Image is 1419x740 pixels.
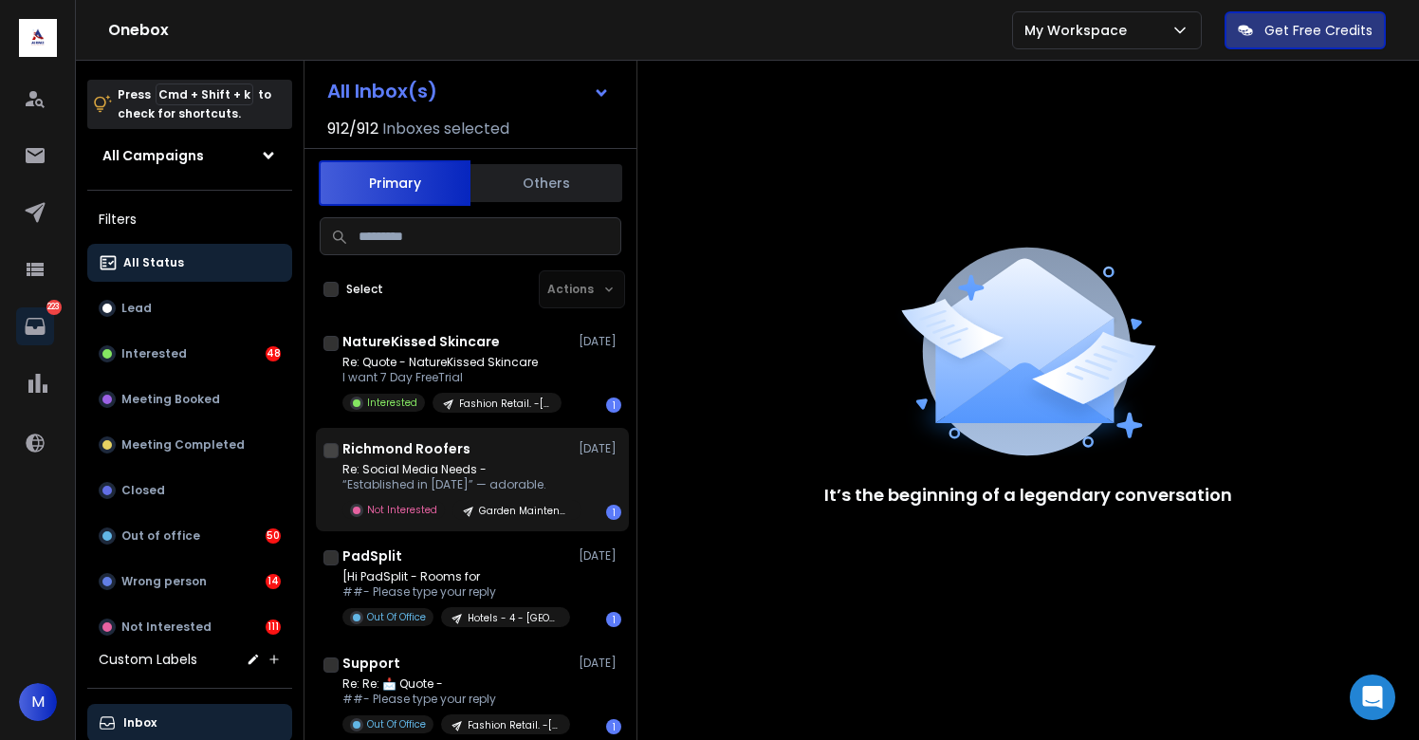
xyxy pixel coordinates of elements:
[367,717,426,731] p: Out Of Office
[87,608,292,646] button: Not Interested111
[342,692,570,707] p: ##- Please type your reply
[1024,21,1134,40] p: My Workspace
[266,346,281,361] div: 48
[579,548,621,564] p: [DATE]
[606,612,621,627] div: 1
[87,137,292,175] button: All Campaigns
[342,584,570,600] p: ##- Please type your reply
[87,244,292,282] button: All Status
[606,505,621,520] div: 1
[824,482,1232,509] p: It’s the beginning of a legendary conversation
[118,85,271,123] p: Press to check for shortcuts.
[468,718,559,732] p: Fashion Retail. -[GEOGRAPHIC_DATA]
[367,396,417,410] p: Interested
[87,289,292,327] button: Lead
[319,160,470,206] button: Primary
[16,307,54,345] a: 223
[312,72,625,110] button: All Inbox(s)
[108,19,1012,42] h1: Onebox
[123,715,157,731] p: Inbox
[342,355,562,370] p: Re: Quote - NatureKissed Skincare
[46,300,62,315] p: 223
[121,392,220,407] p: Meeting Booked
[346,282,383,297] label: Select
[342,370,562,385] p: I want 7 Day FreeTrial
[121,483,165,498] p: Closed
[342,462,570,477] p: Re: Social Media Needs -
[606,398,621,413] div: 1
[342,654,400,673] h1: Support
[121,620,212,635] p: Not Interested
[87,380,292,418] button: Meeting Booked
[121,574,207,589] p: Wrong person
[266,528,281,544] div: 50
[342,332,500,351] h1: NatureKissed Skincare
[606,719,621,734] div: 1
[121,437,245,453] p: Meeting Completed
[87,426,292,464] button: Meeting Completed
[479,504,570,518] p: Garden Maintenance - [GEOGRAPHIC_DATA]
[266,620,281,635] div: 111
[342,477,570,492] p: “Established in [DATE]” — adorable.
[342,546,402,565] h1: PadSplit
[367,610,426,624] p: Out Of Office
[342,439,470,458] h1: Richmond Roofers
[459,397,550,411] p: Fashion Retail. -[GEOGRAPHIC_DATA]
[1264,21,1373,40] p: Get Free Credits
[579,334,621,349] p: [DATE]
[19,19,57,57] img: logo
[87,472,292,509] button: Closed
[367,503,437,517] p: Not Interested
[121,346,187,361] p: Interested
[87,335,292,373] button: Interested48
[102,146,204,165] h1: All Campaigns
[87,206,292,232] h3: Filters
[121,528,200,544] p: Out of office
[579,656,621,671] p: [DATE]
[342,676,570,692] p: Re: Re: 📩 Quote -
[99,650,197,669] h3: Custom Labels
[266,574,281,589] div: 14
[468,611,559,625] p: Hotels - 4 - [GEOGRAPHIC_DATA]
[579,441,621,456] p: [DATE]
[382,118,509,140] h3: Inboxes selected
[342,569,570,584] p: [Hi PadSplit - Rooms for
[19,683,57,721] button: M
[156,83,253,105] span: Cmd + Shift + k
[1350,675,1395,720] div: Open Intercom Messenger
[470,162,622,204] button: Others
[121,301,152,316] p: Lead
[1225,11,1386,49] button: Get Free Credits
[123,255,184,270] p: All Status
[87,517,292,555] button: Out of office50
[327,82,437,101] h1: All Inbox(s)
[87,563,292,601] button: Wrong person14
[327,118,378,140] span: 912 / 912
